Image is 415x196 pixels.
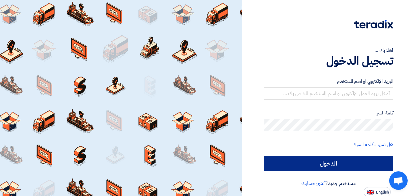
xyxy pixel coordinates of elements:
[264,54,393,68] h1: تسجيل الدخول
[376,190,389,194] span: English
[264,87,393,100] input: أدخل بريد العمل الإلكتروني او اسم المستخدم الخاص بك ...
[264,156,393,171] input: الدخول
[264,110,393,117] label: كلمة السر
[264,47,393,54] div: أهلا بك ...
[389,171,408,190] a: Open chat
[264,180,393,187] div: مستخدم جديد؟
[354,141,393,148] a: هل نسيت كلمة السر؟
[367,190,374,194] img: en-US.png
[264,78,393,85] label: البريد الإلكتروني او اسم المستخدم
[354,20,393,29] img: Teradix logo
[301,180,326,187] a: أنشئ حسابك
